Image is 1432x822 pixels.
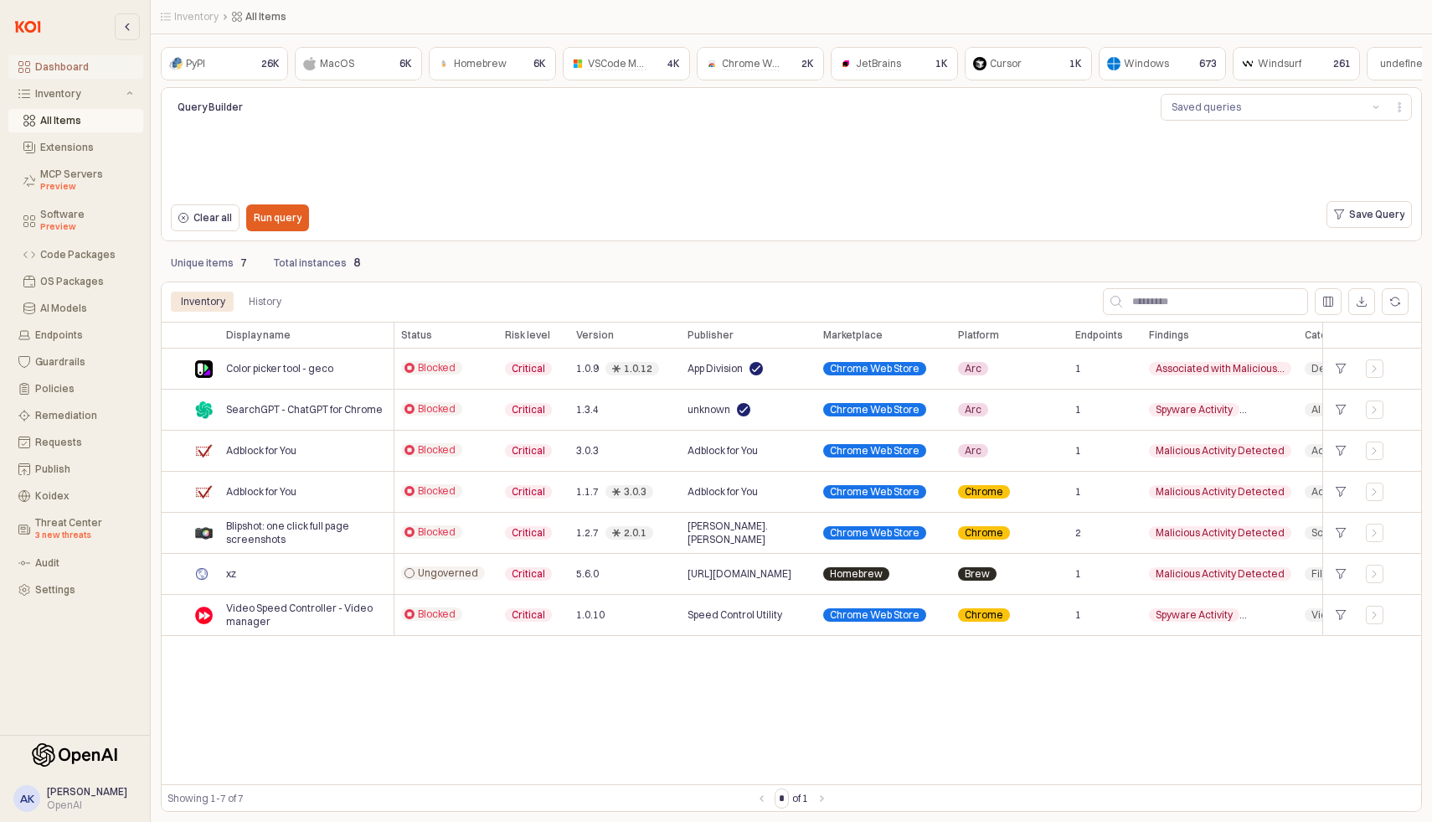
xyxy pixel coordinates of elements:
button: AK [13,785,40,812]
button: Guardrails [8,350,143,374]
span: Platform [958,328,999,342]
span: Brew [965,567,990,581]
span: Ad Blockers [1311,444,1367,458]
span: Chrome [965,485,1003,499]
div: + [1330,604,1352,626]
span: Malicious Activity Detected [1156,526,1285,540]
div: + [1330,399,1352,421]
p: 6K [533,56,546,71]
button: Publish [8,458,143,481]
span: 1 [1075,608,1081,622]
span: File Management & Processing [1311,567,1402,581]
span: Chrome Web Store [830,444,919,458]
div: undefined [1380,55,1429,72]
div: Chrome Web Store2K [697,47,824,80]
button: Show suggestions [1366,95,1386,120]
button: MCP Servers [8,163,143,199]
span: Endpoints [1075,328,1123,342]
span: 3.0.3 [576,444,599,458]
span: Speed Control Utility [688,608,782,622]
button: Software [8,203,143,240]
span: unknown [688,403,730,416]
span: Malicious Activity Detected [1156,567,1285,581]
span: Adblock for You [688,444,758,458]
span: VSCode Marketplace [588,57,687,70]
span: Chrome Web Store [830,403,919,416]
button: Run query [246,204,309,231]
button: Extensions [8,136,143,159]
div: Homebrew [454,55,507,72]
div: OpenAI [47,799,127,812]
nav: Breadcrumbs [161,10,1002,23]
span: 1 [1075,567,1081,581]
label: of 1 [792,790,808,807]
span: 1.0.10 [576,608,605,622]
div: Publish [35,463,133,475]
iframe: QueryBuildingItay [171,127,1412,196]
div: OS Packages [40,276,133,287]
div: JetBrains1K [831,47,958,80]
span: Blocked [418,402,456,416]
span: Blocked [418,443,456,457]
span: Critical [512,444,545,458]
div: Homebrew6K [429,47,556,80]
span: Critical [512,362,545,375]
div: Preview [40,180,133,194]
button: Koidex [8,484,143,508]
div: + [1330,522,1352,544]
div: History [239,292,291,312]
span: Blocked [418,361,456,375]
span: Critical [512,608,545,622]
span: Arc [965,362,981,375]
div: Endpoints [35,329,133,341]
div: Windows673 [1099,47,1226,80]
div: Cursor1K [965,47,1092,80]
button: OS Packages [8,270,143,293]
div: + [1330,440,1352,462]
span: 1.0.9 [576,362,599,375]
button: Threat Center [8,511,143,548]
span: Associated with Malicious Campaign [1156,362,1285,375]
span: Chrome [965,608,1003,622]
div: MacOS [320,55,354,72]
div: AK [20,790,34,807]
p: Query Builder [178,100,394,115]
button: AI Models [8,297,143,320]
button: Code Packages [8,243,143,266]
span: Associated with Malicious Campaign [1249,403,1378,416]
div: 3.0.3 [624,485,646,499]
span: 1.1.7 [576,485,599,499]
span: Spyware Activity [1156,403,1233,416]
span: SearchGPT - ChatGPT for Chrome [226,403,383,416]
span: Risk level [505,328,550,342]
p: 673 [1199,56,1217,71]
div: Guardrails [35,356,133,368]
span: Blipshot: one click full page screenshots [226,520,387,546]
div: Audit [35,557,133,569]
div: MacOS6K [295,47,422,80]
p: Unique items [171,256,234,271]
span: Chrome Web Store [830,362,919,375]
button: Audit [8,551,143,575]
button: Settings [8,578,143,602]
div: Threat Center [35,517,133,542]
div: Remediation [35,410,133,421]
span: Findings [1149,328,1189,342]
div: 1.0.12 [624,362,652,375]
span: Chrome Web Store [722,57,811,70]
span: Version [576,328,614,342]
span: Adblock for You [226,485,296,499]
span: Critical [512,403,545,416]
span: Publisher [688,328,734,342]
span: Marketplace [823,328,883,342]
span: Adblock for You [226,444,296,458]
p: 2K [801,56,814,71]
div: + [1330,563,1352,585]
span: Malicious Activity Detected [1156,444,1285,458]
span: Critical [512,567,545,581]
button: Dashboard [8,55,143,79]
div: Inventory [171,292,235,312]
button: Inventory [8,82,143,106]
div: Cursor [990,55,1022,72]
button: Remediation [8,404,143,427]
